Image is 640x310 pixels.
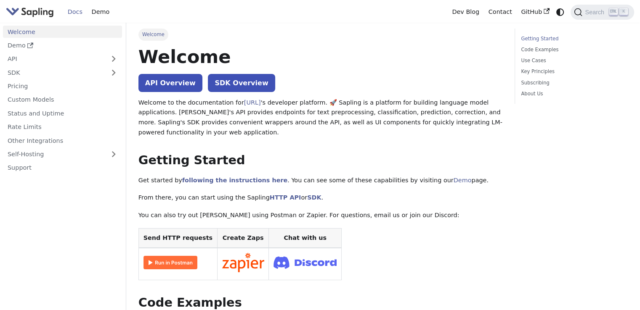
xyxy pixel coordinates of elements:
[3,162,122,174] a: Support
[105,53,122,65] button: Expand sidebar category 'API'
[3,107,122,119] a: Status and Uptime
[87,5,114,18] a: Demo
[521,35,625,43] a: Getting Started
[105,66,122,79] button: Expand sidebar category 'SDK'
[182,177,287,184] a: following the instructions here
[3,26,122,38] a: Welcome
[3,53,105,65] a: API
[3,80,122,92] a: Pricing
[619,8,628,16] kbd: K
[244,99,261,106] a: [URL]
[447,5,483,18] a: Dev Blog
[138,210,502,221] p: You can also try out [PERSON_NAME] using Postman or Zapier. For questions, email us or join our D...
[521,68,625,76] a: Key Principles
[222,253,264,272] img: Connect in Zapier
[270,194,301,201] a: HTTP API
[138,153,502,168] h2: Getting Started
[3,39,122,52] a: Demo
[516,5,554,18] a: GitHub
[3,94,122,106] a: Custom Models
[138,74,202,92] a: API Overview
[521,90,625,98] a: About Us
[521,79,625,87] a: Subscribing
[138,228,217,248] th: Send HTTP requests
[63,5,87,18] a: Docs
[307,194,321,201] a: SDK
[6,6,57,18] a: Sapling.ai
[571,5,634,20] button: Search (Ctrl+K)
[138,29,168,40] span: Welcome
[138,45,502,68] h1: Welcome
[3,148,122,160] a: Self-Hosting
[454,177,472,184] a: Demo
[3,121,122,133] a: Rate Limits
[269,228,342,248] th: Chat with us
[3,134,122,147] a: Other Integrations
[274,254,337,271] img: Join Discord
[138,176,502,186] p: Get started by . You can see some of these capabilities by visiting our page.
[484,5,517,18] a: Contact
[138,98,502,138] p: Welcome to the documentation for 's developer platform. 🚀 Sapling is a platform for building lang...
[138,193,502,203] p: From there, you can start using the Sapling or .
[3,66,105,79] a: SDK
[554,6,566,18] button: Switch between dark and light mode (currently system mode)
[143,256,197,269] img: Run in Postman
[138,29,502,40] nav: Breadcrumbs
[208,74,275,92] a: SDK Overview
[521,46,625,54] a: Code Examples
[6,6,54,18] img: Sapling.ai
[217,228,269,248] th: Create Zaps
[521,57,625,65] a: Use Cases
[582,9,609,16] span: Search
